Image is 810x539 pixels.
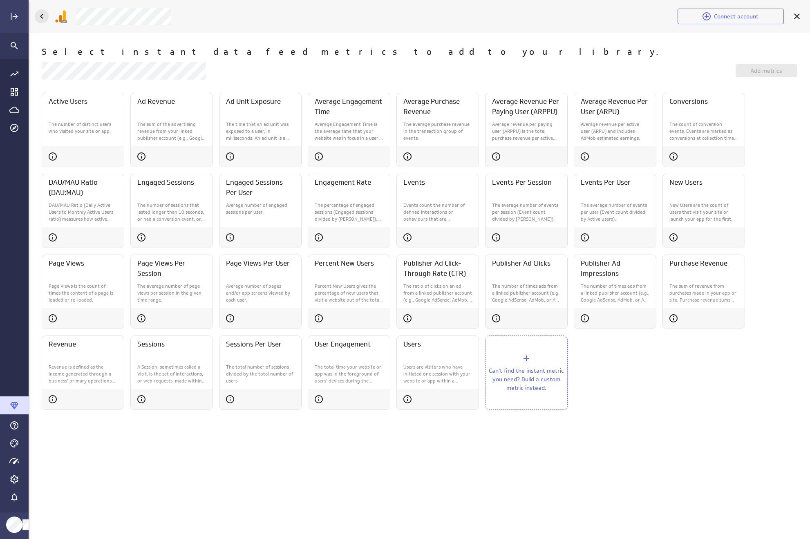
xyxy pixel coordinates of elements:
[219,174,302,248] div: Engaged Sessions Per User
[137,258,206,279] h3: Page Views Per Session
[492,202,561,222] p: The average number of events per session (Event count divided by Sessions).
[403,339,472,349] h3: Users
[315,339,383,349] h3: User Engagement
[396,174,479,248] div: Events
[581,121,649,141] p: Average revenue per active user (ARPU) and includes AdMob estimated earnings.
[9,456,19,466] svg: Usage
[42,93,124,167] div: Active Users
[9,474,19,484] svg: Account and settings
[485,174,568,248] div: Events Per Session
[315,202,383,222] p: The percentage of engaged sessions (Engaged sessions divided by Sessions). This is a good alterna...
[669,202,738,222] p: New Users are the count of users that visit your site or launch your app for the first time. The ...
[403,177,472,188] h3: Events
[7,9,21,23] div: Expand
[130,335,213,410] div: Sessions
[485,255,568,329] div: Publisher Ad Clicks
[790,9,804,23] div: Cancel
[49,202,117,222] p: DAU/MAU Ratio (Daily Active Users to Monthly Active Users ratio) measures how active monthly user...
[226,121,295,141] p: The time that an ad unit was exposed to a user, in milliseconds. An ad unit is a container you pl...
[492,121,561,141] p: Average revenue per paying user (ARPPU) is the total purchase revenue per active user that logged...
[485,335,568,410] div: Can't find the instant metric you need? Build a custom metric instead.
[315,364,383,384] p: The total time your website or app was in the foreground of users' devices during the specified d...
[35,9,49,23] div: Back
[581,283,649,303] p: The number of times ads from a linked publisher account (e.g., Google AdSense, AdMob, or Ad Manag...
[137,96,206,107] h3: Ad Revenue
[49,364,117,384] p: Revenue is defined as the income generated through a business’ primary operations. It is often re...
[315,283,383,303] p: Percent New Users gives the percentage of new users that visit a website out of the total number ...
[662,174,745,248] div: New Users
[574,93,656,167] div: Average Revenue Per User (ARPU)
[219,93,302,167] div: Ad Unit Exposure
[492,258,561,268] h3: Publisher Ad Clicks
[678,9,784,24] button: Connect account
[662,93,745,167] div: Conversions
[403,202,472,222] p: Events count the number of defined interactions or behaviours that are independent of a basic pag...
[669,283,738,303] p: The sum of revenue from purchases made in your app or site. Purchase revenue sums the revenue for...
[315,177,383,188] h3: Engagement Rate
[49,283,117,303] p: Page Views is the count of times the content of a page is loaded or re-loaded.
[662,255,745,329] div: Purchase Revenue
[226,339,295,349] h3: Sessions Per User
[315,96,383,117] h3: Average Engagement Time
[492,283,561,303] p: The number of times ads from a linked publisher account (e.g., Google AdSense, AdMob, or Ad Manag...
[130,174,213,248] div: Engaged Sessions
[42,46,662,59] h2: Select instant data feed metrics to add to your library.
[137,283,206,303] p: The average number of page views per session in the given time range.
[49,121,117,135] p: The number of distinct users who visited your site or app.
[49,339,117,349] h3: Revenue
[396,93,479,167] div: Average Purchase Revenue
[396,255,479,329] div: Publisher Ad Click-Through Rate (CTR)
[669,258,738,268] h3: Purchase Revenue
[492,96,561,117] h3: Average Revenue Per Paying User (ARPPU)
[42,255,124,329] div: Page Views
[137,339,206,349] h3: Sessions
[226,202,295,216] p: Average number of engaged sessions per user.
[9,438,19,448] div: Themes
[403,258,472,279] h3: Publisher Ad Click-Through Rate (CTR)
[42,335,124,410] div: Revenue
[130,93,213,167] div: Ad Revenue
[226,364,295,384] p: The total number of sessions divided by the total number of users.
[7,490,21,504] div: Notifications
[137,121,206,141] p: The sum of the advertising revenue from your linked publisher account (e.g., Google AdSense, AdMo...
[581,96,649,117] h3: Average Revenue Per User (ARPU)
[49,96,117,107] h3: Active Users
[49,258,117,268] h3: Page Views
[7,472,21,486] div: Account and settings
[49,177,117,198] h3: DAU/MAU Ratio (DAU:MAU)
[396,335,479,410] div: Users
[7,436,21,450] div: Themes
[137,177,206,188] h3: Engaged Sessions
[226,177,295,198] h3: Engaged Sessions Per User
[736,64,797,77] button: Add metrics
[308,174,390,248] div: Engagement Rate
[308,93,390,167] div: Average Engagement Time
[669,177,738,188] h3: New Users
[750,67,782,74] span: Add metrics
[54,10,67,23] img: image8173474340458021267.png
[7,418,21,432] div: Help & PowerMetrics Assistant
[581,258,649,279] h3: Publisher Ad Impressions
[403,364,472,384] p: Users are visitors who have initiated one session with your website or app within a specified per...
[226,96,295,107] h3: Ad Unit Exposure
[137,202,206,222] p: The number of sessions that lasted longer than 10 seconds, or had a conversion event, or had 2 or...
[492,177,561,188] h3: Events Per Session
[308,255,390,329] div: Percent New Users
[714,13,759,20] span: Connect account
[42,174,124,248] div: DAU/MAU Ratio (DAU:MAU)
[581,202,649,222] p: The average number of events per user (Event count divided by Active users).
[486,367,567,392] p: Can't find the instant metric you need? Build a custom metric instead.
[226,258,295,268] h3: Page Views Per User
[219,335,302,410] div: Sessions Per User
[308,335,390,410] div: User Engagement
[315,121,383,141] p: Average Engagement Time is the average time that your website was in focus in a user's browser or...
[403,283,472,303] p: The ratio of clicks on an ad from a linked publisher account (e.g., Google AdSense, AdMob, or Ad ...
[485,93,568,167] div: Average Revenue Per Paying User (ARPPU)
[581,177,649,188] h3: Events Per User
[226,283,295,303] p: Average number of pages and/or app screens viewed by each user.
[669,121,738,141] p: The count of conversion events. Events are marked as conversions at collection time; changes to a...
[403,121,472,141] p: The average purchase revenue in the transaction group of events.
[403,96,472,117] h3: Average Purchase Revenue
[574,174,656,248] div: Events Per User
